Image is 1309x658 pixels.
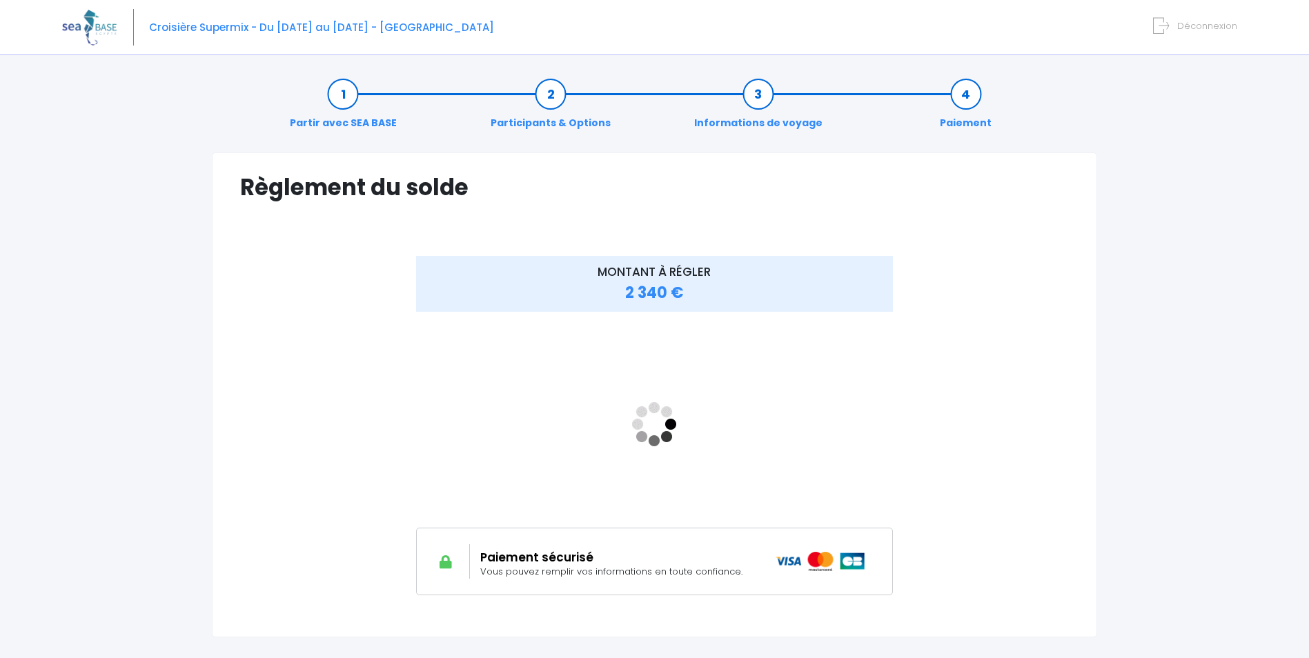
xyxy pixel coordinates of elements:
a: Informations de voyage [687,87,829,130]
span: Vous pouvez remplir vos informations en toute confiance. [480,565,742,578]
span: MONTANT À RÉGLER [598,263,711,280]
h1: Règlement du solde [240,174,1069,201]
span: 2 340 € [625,282,684,303]
a: Paiement [933,87,998,130]
h2: Paiement sécurisé [480,550,755,564]
a: Partir avec SEA BASE [283,87,404,130]
img: icons_paiement_securise@2x.png [776,552,866,571]
span: Déconnexion [1177,19,1237,32]
a: Participants & Options [484,87,618,130]
span: Croisière Supermix - Du [DATE] au [DATE] - [GEOGRAPHIC_DATA] [149,20,494,34]
iframe: <!-- //required --> [416,321,893,528]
